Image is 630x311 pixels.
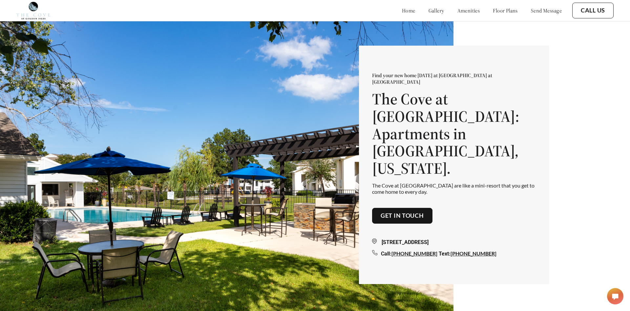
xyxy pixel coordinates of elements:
[429,7,444,14] a: gallery
[372,238,536,246] div: [STREET_ADDRESS]
[372,208,432,224] button: Get in touch
[381,212,424,219] a: Get in touch
[581,7,605,14] a: Call Us
[572,3,614,18] button: Call Us
[402,7,415,14] a: home
[16,2,50,19] img: cove_at_golden_isles_logo.png
[372,72,536,85] p: Find your new home [DATE] at [GEOGRAPHIC_DATA] at [GEOGRAPHIC_DATA]
[381,251,391,257] span: Call:
[493,7,518,14] a: floor plans
[391,250,437,256] a: [PHONE_NUMBER]
[451,250,496,256] a: [PHONE_NUMBER]
[372,90,536,177] h1: The Cove at [GEOGRAPHIC_DATA]: Apartments in [GEOGRAPHIC_DATA], [US_STATE].
[439,251,451,257] span: Text:
[457,7,480,14] a: amenities
[531,7,562,14] a: send message
[372,182,536,195] p: The Cove at [GEOGRAPHIC_DATA] are like a mini-resort that you get to come home to every day.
